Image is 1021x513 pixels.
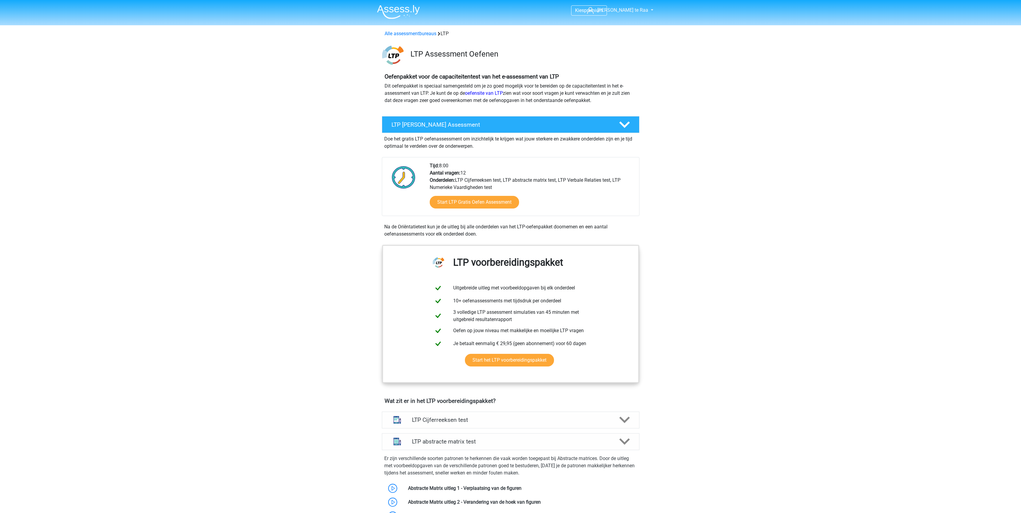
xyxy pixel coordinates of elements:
[430,177,455,183] b: Onderdelen:
[388,162,419,192] img: Klok
[571,6,607,14] a: Kiespremium
[385,73,559,80] b: Oefenpakket voor de capaciteitentest van het e-assessment van LTP
[425,162,639,216] div: 8:00 12 LTP Cijferreeksen test, LTP abstracte matrix test, LTP Verbale Relaties test, LTP Numerie...
[412,438,609,445] h4: LTP abstracte matrix test
[382,133,639,150] div: Doe het gratis LTP oefenassessment om inzichtelijk te krijgen wat jouw sterkere en zwakkere onder...
[575,8,584,13] span: Kies
[585,7,649,14] a: [PERSON_NAME] te Raa
[382,30,639,37] div: LTP
[382,223,639,238] div: Na de Oriëntatietest kun je de uitleg bij alle onderdelen van het LTP-oefenpakket doornemen en ee...
[584,8,603,13] span: premium
[389,412,405,428] img: cijferreeksen
[430,170,460,176] b: Aantal vragen:
[379,412,642,428] a: cijferreeksen LTP Cijferreeksen test
[412,416,609,423] h4: LTP Cijferreeksen test
[391,121,609,128] h4: LTP [PERSON_NAME] Assessment
[377,5,420,19] img: Assessly
[465,90,503,96] a: oefensite van LTP
[385,31,436,36] a: Alle assessmentbureaus
[410,49,635,59] h3: LTP Assessment Oefenen
[382,45,404,66] img: ltp.png
[404,499,639,506] div: Abstracte Matrix uitleg 2 - Verandering van de hoek van figuren
[379,116,642,133] a: LTP [PERSON_NAME] Assessment
[404,485,639,492] div: Abstracte Matrix uitleg 1 - Verplaatsing van de figuren
[597,7,648,13] span: [PERSON_NAME] te Raa
[465,354,554,366] a: Start het LTP voorbereidingspakket
[379,433,642,450] a: abstracte matrices LTP abstracte matrix test
[430,163,439,168] b: Tijd:
[385,82,637,104] p: Dit oefenpakket is speciaal samengesteld om je zo goed mogelijk voor te bereiden op de capaciteit...
[389,434,405,449] img: abstracte matrices
[430,196,519,209] a: Start LTP Gratis Oefen Assessment
[384,455,637,477] p: Er zijn verschillende soorten patronen te herkennen die vaak worden toegepast bij Abstracte matri...
[385,397,637,404] h4: Wat zit er in het LTP voorbereidingspakket?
